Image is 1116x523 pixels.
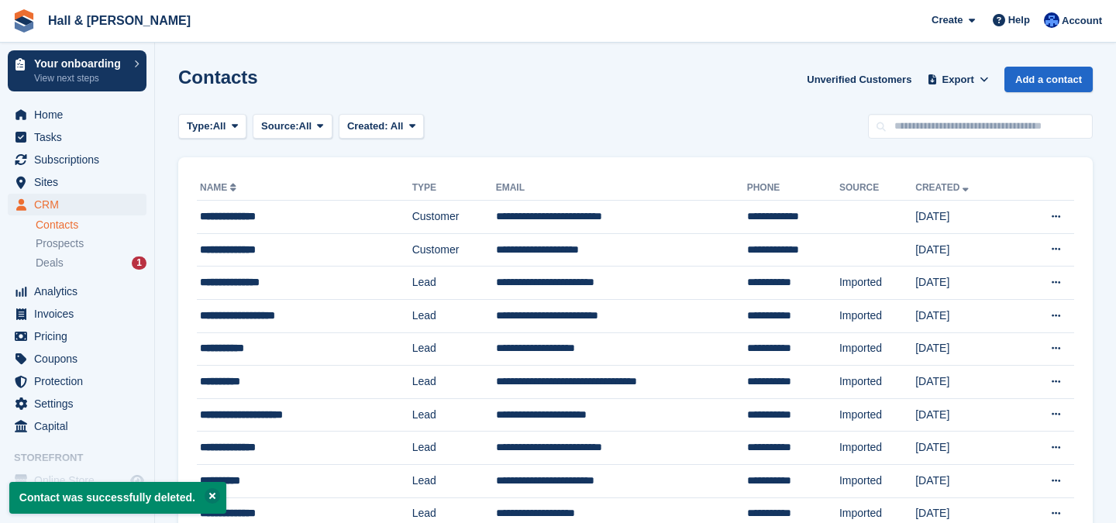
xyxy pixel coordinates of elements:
[36,256,64,270] span: Deals
[8,303,146,325] a: menu
[932,12,963,28] span: Create
[213,119,226,134] span: All
[942,72,974,88] span: Export
[915,398,1016,432] td: [DATE]
[839,432,915,465] td: Imported
[915,332,1016,366] td: [DATE]
[253,114,332,139] button: Source: All
[34,58,126,69] p: Your onboarding
[8,104,146,126] a: menu
[924,67,992,92] button: Export
[915,233,1016,267] td: [DATE]
[915,267,1016,300] td: [DATE]
[34,71,126,85] p: View next steps
[34,325,127,347] span: Pricing
[8,325,146,347] a: menu
[34,348,127,370] span: Coupons
[412,299,496,332] td: Lead
[839,398,915,432] td: Imported
[8,50,146,91] a: Your onboarding View next steps
[915,201,1016,234] td: [DATE]
[34,415,127,437] span: Capital
[8,370,146,392] a: menu
[34,370,127,392] span: Protection
[34,171,127,193] span: Sites
[36,218,146,232] a: Contacts
[1044,12,1059,28] img: Claire Banham
[8,171,146,193] a: menu
[1062,13,1102,29] span: Account
[36,255,146,271] a: Deals 1
[839,464,915,497] td: Imported
[412,398,496,432] td: Lead
[178,67,258,88] h1: Contacts
[412,464,496,497] td: Lead
[9,482,226,514] p: Contact was successfully deleted.
[8,470,146,491] a: menu
[496,176,747,201] th: Email
[412,233,496,267] td: Customer
[8,149,146,170] a: menu
[8,348,146,370] a: menu
[200,182,239,193] a: Name
[8,280,146,302] a: menu
[12,9,36,33] img: stora-icon-8386f47178a22dfd0bd8f6a31ec36ba5ce8667c1dd55bd0f319d3a0aa187defe.svg
[412,332,496,366] td: Lead
[34,104,127,126] span: Home
[128,471,146,490] a: Preview store
[915,366,1016,399] td: [DATE]
[915,464,1016,497] td: [DATE]
[34,149,127,170] span: Subscriptions
[34,470,127,491] span: Online Store
[8,415,146,437] a: menu
[839,299,915,332] td: Imported
[132,256,146,270] div: 1
[8,194,146,215] a: menu
[839,267,915,300] td: Imported
[1004,67,1093,92] a: Add a contact
[839,332,915,366] td: Imported
[34,393,127,415] span: Settings
[839,366,915,399] td: Imported
[1008,12,1030,28] span: Help
[412,366,496,399] td: Lead
[8,393,146,415] a: menu
[34,126,127,148] span: Tasks
[412,176,496,201] th: Type
[42,8,197,33] a: Hall & [PERSON_NAME]
[412,267,496,300] td: Lead
[34,303,127,325] span: Invoices
[412,432,496,465] td: Lead
[34,280,127,302] span: Analytics
[187,119,213,134] span: Type:
[801,67,918,92] a: Unverified Customers
[412,201,496,234] td: Customer
[178,114,246,139] button: Type: All
[34,194,127,215] span: CRM
[261,119,298,134] span: Source:
[915,182,972,193] a: Created
[14,450,154,466] span: Storefront
[339,114,424,139] button: Created: All
[391,120,404,132] span: All
[839,176,915,201] th: Source
[915,432,1016,465] td: [DATE]
[347,120,388,132] span: Created:
[747,176,839,201] th: Phone
[299,119,312,134] span: All
[36,236,84,251] span: Prospects
[915,299,1016,332] td: [DATE]
[8,126,146,148] a: menu
[36,236,146,252] a: Prospects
